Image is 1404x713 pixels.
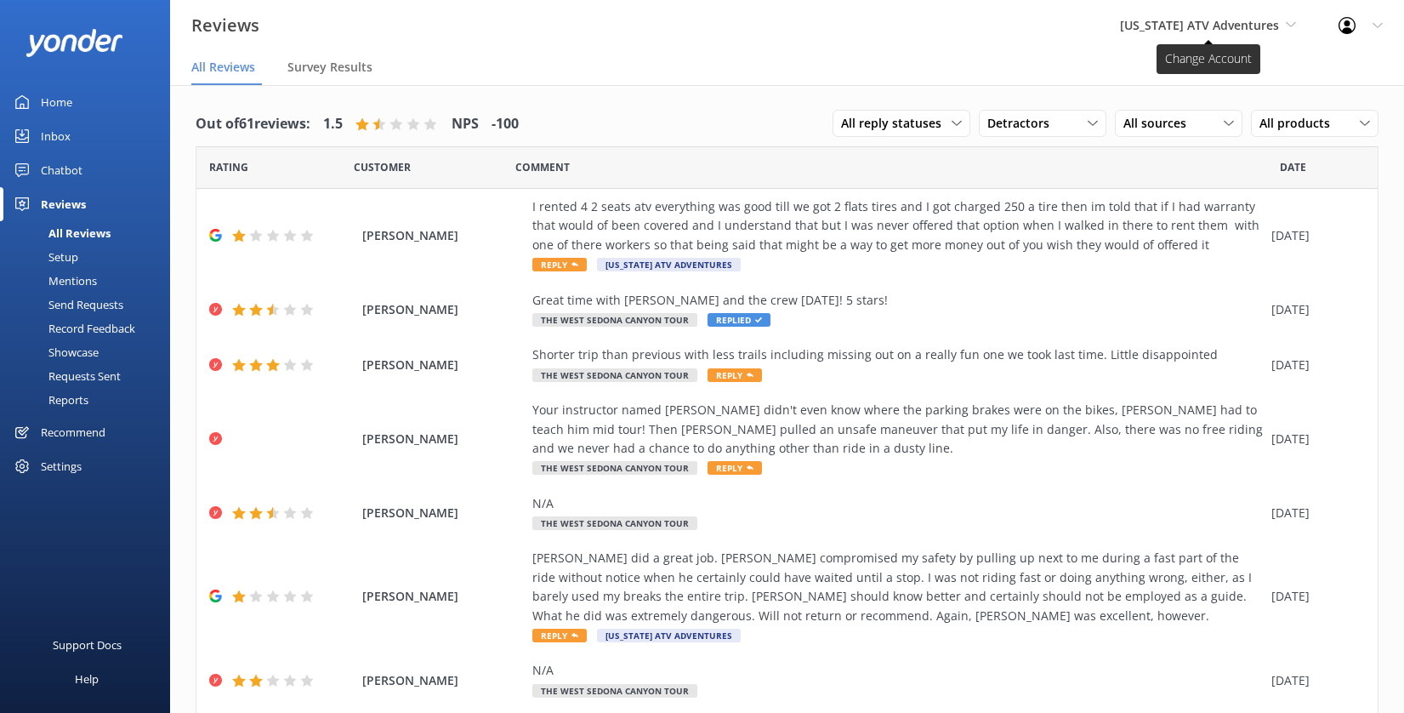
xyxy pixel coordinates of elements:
div: Recommend [41,415,105,449]
span: Reply [708,368,762,382]
span: [PERSON_NAME] [362,504,524,522]
div: Great time with [PERSON_NAME] and the crew [DATE]! 5 stars! [532,291,1263,310]
div: I rented 4 2 seats atv everything was good till we got 2 flats tires and I got charged 250 a tire... [532,197,1263,254]
div: [DATE] [1271,430,1356,448]
a: Showcase [10,340,170,364]
h4: NPS [452,113,479,135]
div: Send Requests [10,293,123,317]
span: Detractors [987,114,1060,133]
a: Reports [10,388,170,412]
div: Inbox [41,119,71,153]
div: Support Docs [53,628,122,662]
div: N/A [532,661,1263,680]
a: All Reviews [10,221,170,245]
div: Settings [41,449,82,483]
div: Chatbot [41,153,82,187]
div: Shorter trip than previous with less trails including missing out on a really fun one we took las... [532,345,1263,364]
div: [DATE] [1271,504,1356,522]
span: Survey Results [287,59,372,76]
div: Help [75,662,99,696]
div: [DATE] [1271,226,1356,245]
span: Date [354,159,411,175]
span: The West Sedona Canyon Tour [532,516,697,530]
div: All Reviews [10,221,111,245]
h4: Out of 61 reviews: [196,113,310,135]
h4: -100 [492,113,519,135]
div: Showcase [10,340,99,364]
span: Date [1280,159,1306,175]
span: Date [209,159,248,175]
div: Mentions [10,269,97,293]
div: Home [41,85,72,119]
span: Reply [532,629,587,642]
h3: Reviews [191,12,259,39]
div: [PERSON_NAME] did a great job. [PERSON_NAME] compromised my safety by pulling up next to me durin... [532,549,1263,625]
span: Question [515,159,570,175]
span: [US_STATE] ATV Adventures [597,258,741,271]
div: [DATE] [1271,356,1356,374]
div: Record Feedback [10,317,135,340]
span: All products [1259,114,1340,133]
span: [PERSON_NAME] [362,226,524,245]
span: Reply [532,258,587,271]
a: Requests Sent [10,364,170,388]
span: Reply [708,461,762,475]
span: [PERSON_NAME] [362,356,524,374]
a: Send Requests [10,293,170,317]
span: [PERSON_NAME] [362,300,524,319]
div: Requests Sent [10,364,121,388]
div: Reports [10,388,88,412]
span: [PERSON_NAME] [362,671,524,690]
span: The West Sedona Canyon Tour [532,313,697,327]
span: The West Sedona Canyon Tour [532,684,697,698]
span: The West Sedona Canyon Tour [532,461,697,475]
span: All reply statuses [841,114,952,133]
div: [DATE] [1271,300,1356,319]
a: Setup [10,245,170,269]
div: Setup [10,245,78,269]
h4: 1.5 [323,113,343,135]
div: [DATE] [1271,587,1356,606]
div: Your instructor named [PERSON_NAME] didn't even know where the parking brakes were on the bikes, ... [532,401,1263,458]
img: yonder-white-logo.png [26,29,123,57]
a: Mentions [10,269,170,293]
span: [PERSON_NAME] [362,430,524,448]
span: [PERSON_NAME] [362,587,524,606]
span: All sources [1123,114,1197,133]
span: Replied [708,313,770,327]
span: [US_STATE] ATV Adventures [1120,17,1279,33]
span: [US_STATE] ATV Adventures [597,629,741,642]
a: Record Feedback [10,317,170,340]
div: [DATE] [1271,671,1356,690]
div: Reviews [41,187,86,221]
div: N/A [532,494,1263,513]
span: All Reviews [191,59,255,76]
span: The West Sedona Canyon Tour [532,368,697,382]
